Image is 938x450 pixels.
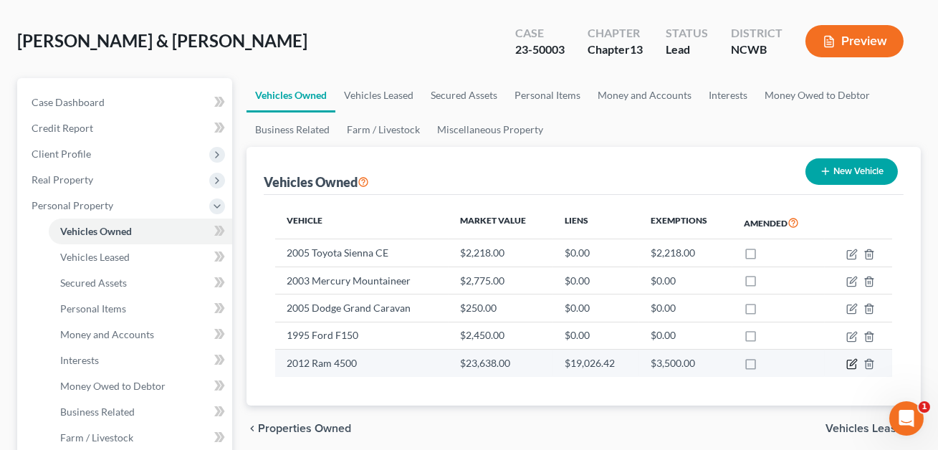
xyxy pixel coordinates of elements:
td: $19,026.42 [553,350,639,377]
div: Chapter [588,42,643,58]
a: Business Related [49,399,232,425]
td: $2,218.00 [639,239,733,267]
td: $0.00 [639,267,733,294]
td: $0.00 [639,295,733,322]
button: chevron_left Properties Owned [247,423,351,434]
div: Chapter [588,25,643,42]
iframe: Intercom live chat [889,401,924,436]
button: Preview [805,25,904,57]
a: Money and Accounts [589,78,700,112]
span: [PERSON_NAME] & [PERSON_NAME] [17,30,307,51]
td: 2012 Ram 4500 [275,350,448,377]
a: Vehicles Leased [49,244,232,270]
td: 2005 Dodge Grand Caravan [275,295,448,322]
td: 2003 Mercury Mountaineer [275,267,448,294]
span: Real Property [32,173,93,186]
span: Money and Accounts [60,328,154,340]
td: 2005 Toyota Sienna CE [275,239,448,267]
button: Vehicles Leased chevron_right [825,423,921,434]
div: Lead [666,42,708,58]
div: Status [666,25,708,42]
div: 23-50003 [515,42,565,58]
a: Secured Assets [49,270,232,296]
span: Vehicles Leased [825,423,909,434]
span: Properties Owned [258,423,351,434]
a: Personal Items [506,78,589,112]
td: $2,218.00 [449,239,553,267]
a: Money Owed to Debtor [49,373,232,399]
span: Business Related [60,406,135,418]
span: Case Dashboard [32,96,105,108]
td: 1995 Ford F150 [275,322,448,349]
span: Farm / Livestock [60,431,133,444]
div: NCWB [731,42,783,58]
td: $0.00 [553,322,639,349]
th: Market Value [449,206,553,239]
span: 1 [919,401,930,413]
td: $2,450.00 [449,322,553,349]
div: Case [515,25,565,42]
a: Vehicles Leased [335,78,422,112]
a: Money Owed to Debtor [756,78,879,112]
a: Secured Assets [422,78,506,112]
td: $23,638.00 [449,350,553,377]
span: Secured Assets [60,277,127,289]
a: Interests [700,78,756,112]
span: Personal Items [60,302,126,315]
div: District [731,25,783,42]
a: Personal Items [49,296,232,322]
a: Vehicles Owned [49,219,232,244]
a: Credit Report [20,115,232,141]
td: $0.00 [553,239,639,267]
th: Liens [553,206,639,239]
th: Vehicle [275,206,448,239]
a: Miscellaneous Property [429,112,552,147]
th: Amended [732,206,824,239]
td: $0.00 [639,322,733,349]
td: $0.00 [553,295,639,322]
div: Vehicles Owned [264,173,369,191]
td: $0.00 [553,267,639,294]
span: Money Owed to Debtor [60,380,166,392]
span: Credit Report [32,122,93,134]
td: $2,775.00 [449,267,553,294]
a: Money and Accounts [49,322,232,348]
a: Case Dashboard [20,90,232,115]
td: $3,500.00 [639,350,733,377]
a: Vehicles Owned [247,78,335,112]
a: Farm / Livestock [338,112,429,147]
span: 13 [630,42,643,56]
th: Exemptions [639,206,733,239]
span: Client Profile [32,148,91,160]
button: New Vehicle [805,158,898,185]
a: Business Related [247,112,338,147]
span: Personal Property [32,199,113,211]
span: Vehicles Leased [60,251,130,263]
i: chevron_left [247,423,258,434]
span: Vehicles Owned [60,225,132,237]
a: Interests [49,348,232,373]
span: Interests [60,354,99,366]
td: $250.00 [449,295,553,322]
